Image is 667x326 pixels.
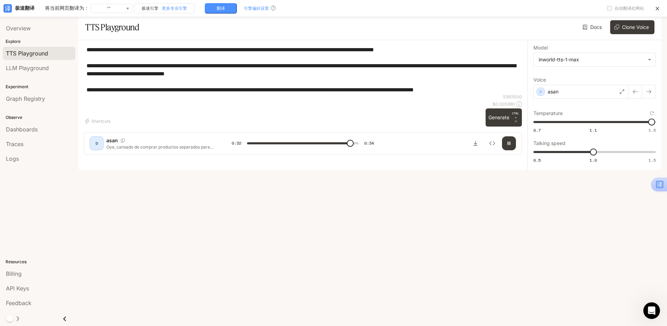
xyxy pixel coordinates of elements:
[533,45,548,50] p: Model
[469,136,482,150] button: Download audio
[648,109,656,117] button: Reset to default
[649,127,656,133] span: 1.5
[533,127,541,133] span: 0.7
[533,77,546,82] p: Voice
[590,157,597,163] span: 1.0
[503,94,522,100] p: 539 / 1000
[581,20,605,34] a: Docs
[106,137,118,144] p: asan
[486,108,522,127] button: GenerateCTRL +⏎
[84,115,113,127] button: Shortcuts
[512,111,519,124] p: ⏎
[232,140,241,147] span: 0:32
[533,141,565,146] p: Talking speed
[534,53,655,66] div: inworld-tts-1-max
[548,88,559,95] p: asan
[106,144,215,150] p: Oye, cansado de comprar productos separados para [PERSON_NAME]? Este kit completo es less than 20...
[364,140,374,147] span: 0:34
[590,127,597,133] span: 1.1
[118,138,128,143] button: Copy Voice ID
[91,138,102,149] div: D
[539,56,644,63] div: inworld-tts-1-max
[85,20,139,34] h1: TTS Playground
[485,136,499,150] button: Inspect
[533,111,563,116] p: Temperature
[610,20,654,34] button: Clone Voice
[649,157,656,163] span: 1.5
[643,302,660,319] iframe: Intercom live chat
[512,111,519,120] p: CTRL +
[533,157,541,163] span: 0.5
